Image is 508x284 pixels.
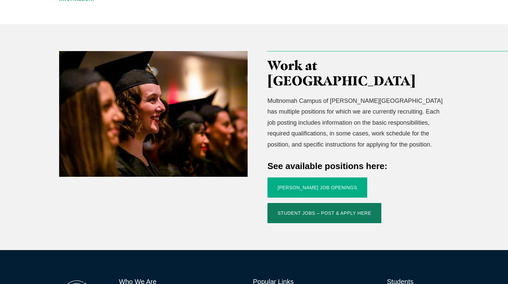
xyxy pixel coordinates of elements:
[267,95,449,150] p: Multnomah Campus of [PERSON_NAME][GEOGRAPHIC_DATA] has multiple positions for which we are curren...
[267,160,449,172] h4: See available positions here:
[267,177,367,198] a: [PERSON_NAME] Job Openings
[267,58,449,89] h3: Work at [GEOGRAPHIC_DATA]
[267,203,381,223] a: Student Jobs – Post & Apply Here
[59,51,248,177] img: Registrar_2019_12_13_Graduation-49-2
